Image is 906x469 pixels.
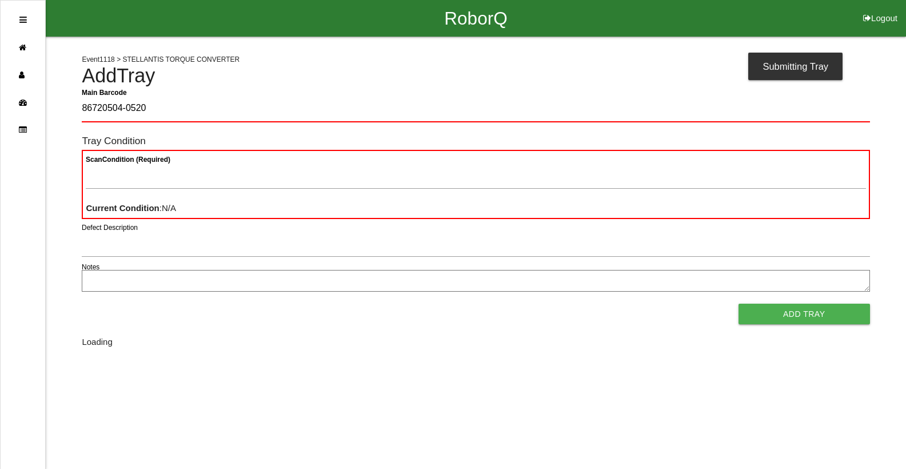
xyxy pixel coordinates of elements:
[86,203,176,213] span: : N/A
[739,304,870,324] button: Add Tray
[86,156,170,164] b: Scan Condition (Required)
[82,222,138,233] label: Defect Description
[82,65,869,87] h4: Add Tray
[82,55,240,63] span: Event 1118 > STELLANTIS TORQUE CONVERTER
[82,262,99,272] label: Notes
[82,336,869,349] div: Loading
[82,88,127,96] b: Main Barcode
[82,136,869,146] h6: Tray Condition
[86,203,159,213] b: Current Condition
[82,96,869,122] input: Required
[19,6,27,34] div: Open
[748,53,843,80] div: Submitting Tray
